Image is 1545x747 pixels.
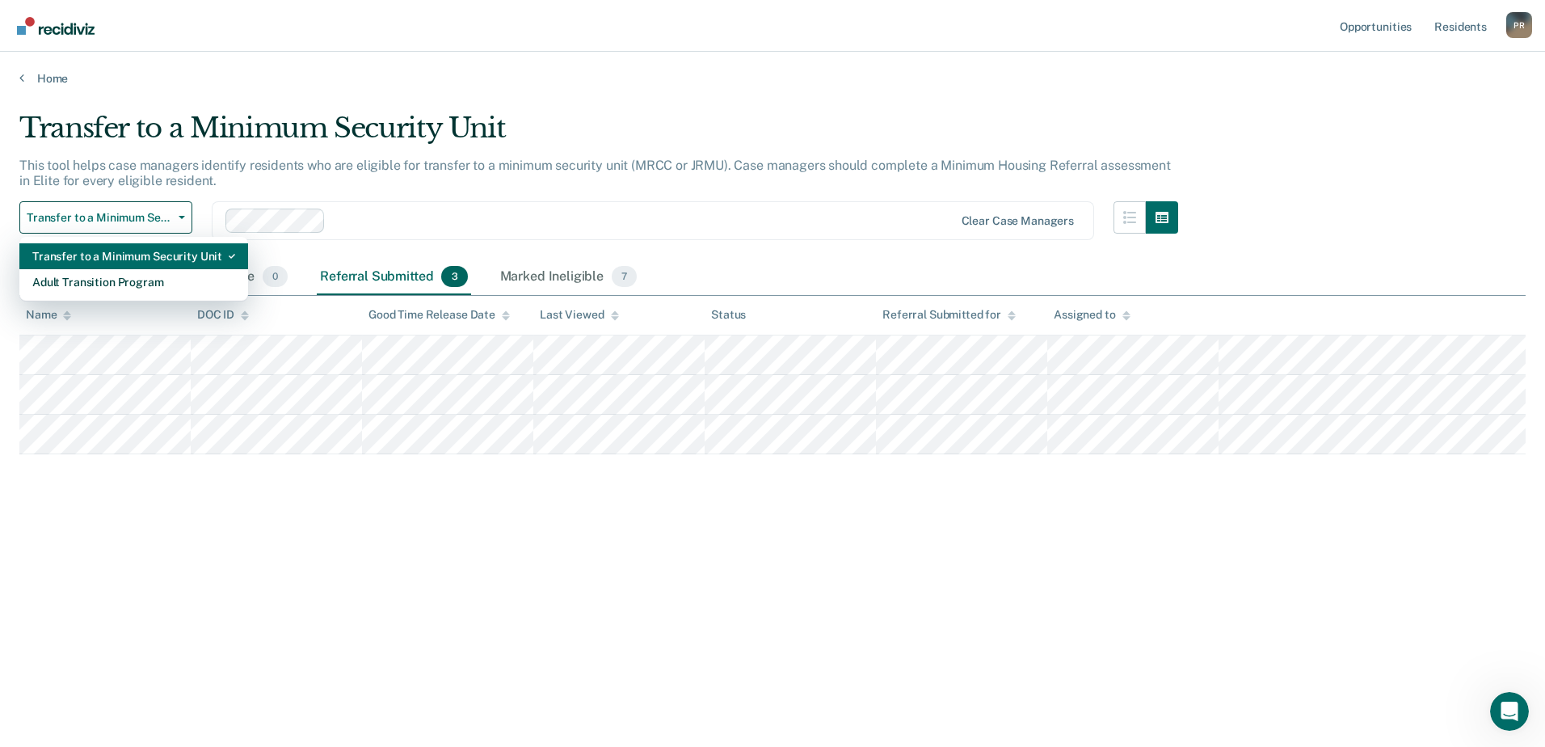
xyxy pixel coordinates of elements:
[19,112,1178,158] div: Transfer to a Minimum Security Unit
[19,71,1526,86] a: Home
[32,269,235,295] div: Adult Transition Program
[497,260,641,295] div: Marked Ineligible7
[962,214,1074,228] div: Clear case managers
[368,308,510,322] div: Good Time Release Date
[19,201,192,234] button: Transfer to a Minimum Security Unit
[19,158,1171,188] p: This tool helps case managers identify residents who are eligible for transfer to a minimum secur...
[441,266,467,287] span: 3
[1054,308,1130,322] div: Assigned to
[711,308,746,322] div: Status
[27,211,172,225] span: Transfer to a Minimum Security Unit
[1490,692,1529,731] iframe: Intercom live chat
[317,260,470,295] div: Referral Submitted3
[26,308,71,322] div: Name
[1506,12,1532,38] div: P R
[540,308,618,322] div: Last Viewed
[197,308,249,322] div: DOC ID
[263,266,288,287] span: 0
[1506,12,1532,38] button: Profile dropdown button
[612,266,637,287] span: 7
[17,17,95,35] img: Recidiviz
[882,308,1016,322] div: Referral Submitted for
[32,243,235,269] div: Transfer to a Minimum Security Unit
